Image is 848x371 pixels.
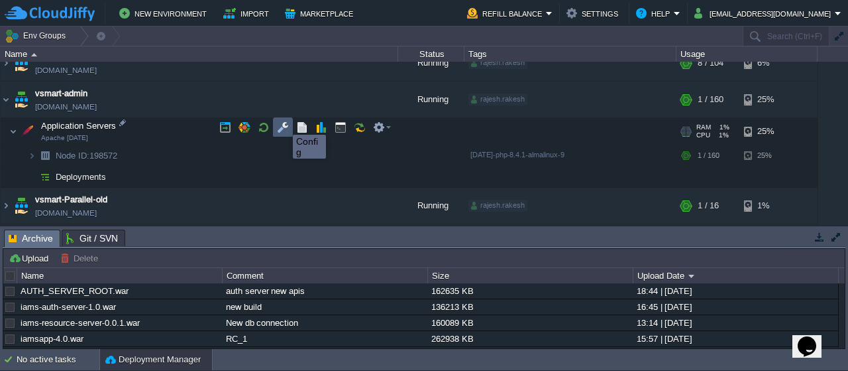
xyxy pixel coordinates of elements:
[398,45,464,81] div: Running
[9,252,52,264] button: Upload
[467,5,546,21] button: Refill Balance
[470,151,564,159] span: [DATE]-php-8.4.1-almalinux-9
[744,188,787,224] div: 1%
[398,224,464,260] div: Running
[296,136,323,157] div: Config
[398,82,464,117] div: Running
[1,82,11,117] img: AMDAwAAAACH5BAEAAAAALAAAAAABAAEAAAICRAEAOw==
[40,120,118,131] span: Application Servers
[428,299,632,315] div: 136213 KB
[715,131,729,139] span: 1%
[468,200,527,212] div: rajesh.rakesh
[698,82,723,117] div: 1 / 160
[399,46,464,62] div: Status
[633,315,837,331] div: 13:14 | [DATE]
[40,121,118,131] a: Application ServersApache [DATE]
[566,5,622,21] button: Settings
[468,94,527,106] div: rajesh.rakesh
[633,331,837,346] div: 15:57 | [DATE]
[21,318,140,328] a: iams-resource-server-0.0.1.war
[1,188,11,224] img: AMDAwAAAACH5BAEAAAAALAAAAAABAAEAAAICRAEAOw==
[223,268,427,283] div: Comment
[677,46,817,62] div: Usage
[28,167,36,187] img: AMDAwAAAACH5BAEAAAAALAAAAAABAAEAAAICRAEAOw==
[5,5,95,22] img: CloudJiffy
[744,45,787,81] div: 6%
[9,118,17,145] img: AMDAwAAAACH5BAEAAAAALAAAAAABAAEAAAICRAEAOw==
[696,123,711,131] span: RAM
[1,224,11,260] img: AMDAwAAAACH5BAEAAAAALAAAAAABAAEAAAICRAEAOw==
[9,230,53,247] span: Archive
[698,45,723,81] div: 8 / 104
[428,283,632,299] div: 162635 KB
[429,268,633,283] div: Size
[119,5,211,21] button: New Environment
[716,123,729,131] span: 1%
[21,302,116,312] a: iams-auth-server-1.0.war
[35,206,97,220] a: [DOMAIN_NAME]
[36,167,54,187] img: AMDAwAAAACH5BAEAAAAALAAAAAABAAEAAAICRAEAOw==
[17,349,99,370] div: No active tasks
[744,224,787,260] div: 17%
[636,5,674,21] button: Help
[223,283,427,299] div: auth server new apis
[468,57,527,69] div: rajesh.rakesh
[744,145,787,166] div: 25%
[698,145,719,166] div: 1 / 160
[398,188,464,224] div: Running
[12,45,30,81] img: AMDAwAAAACH5BAEAAAAALAAAAAABAAEAAAICRAEAOw==
[465,46,676,62] div: Tags
[35,193,107,206] a: vsmart-Parallel-old
[35,87,87,100] a: vsmart-admin
[12,82,30,117] img: AMDAwAAAACH5BAEAAAAALAAAAAABAAEAAAICRAEAOw==
[698,188,719,224] div: 1 / 16
[792,318,835,358] iframe: chat widget
[223,315,427,331] div: New db connection
[223,331,427,346] div: RC_1
[12,188,30,224] img: AMDAwAAAACH5BAEAAAAALAAAAAABAAEAAAICRAEAOw==
[21,286,129,296] a: AUTH_SERVER_ROOT.war
[60,252,102,264] button: Delete
[744,118,787,145] div: 25%
[12,224,30,260] img: AMDAwAAAACH5BAEAAAAALAAAAAABAAEAAAICRAEAOw==
[1,45,11,81] img: AMDAwAAAACH5BAEAAAAALAAAAAABAAEAAAICRAEAOw==
[1,46,397,62] div: Name
[54,171,108,183] a: Deployments
[694,5,835,21] button: [EMAIL_ADDRESS][DOMAIN_NAME]
[21,334,83,344] a: iamsapp-4.0.war
[223,299,427,315] div: new build
[5,27,70,45] button: Env Groups
[698,224,723,260] div: 4 / 244
[223,5,273,21] button: Import
[634,268,838,283] div: Upload Date
[54,150,119,161] a: Node ID:198572
[696,131,710,139] span: CPU
[54,150,119,161] span: 198572
[633,299,837,315] div: 16:45 | [DATE]
[36,145,54,166] img: AMDAwAAAACH5BAEAAAAALAAAAAABAAEAAAICRAEAOw==
[66,230,118,246] span: Git / SVN
[35,64,97,77] a: [DOMAIN_NAME]
[18,118,36,145] img: AMDAwAAAACH5BAEAAAAALAAAAAABAAEAAAICRAEAOw==
[105,353,201,366] button: Deployment Manager
[744,82,787,117] div: 25%
[18,268,222,283] div: Name
[633,283,837,299] div: 18:44 | [DATE]
[35,100,97,113] a: [DOMAIN_NAME]
[56,151,89,161] span: Node ID:
[31,53,37,56] img: AMDAwAAAACH5BAEAAAAALAAAAAABAAEAAAICRAEAOw==
[428,331,632,346] div: 262938 KB
[428,315,632,331] div: 160089 KB
[41,134,88,142] span: Apache [DATE]
[28,145,36,166] img: AMDAwAAAACH5BAEAAAAALAAAAAABAAEAAAICRAEAOw==
[285,5,357,21] button: Marketplace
